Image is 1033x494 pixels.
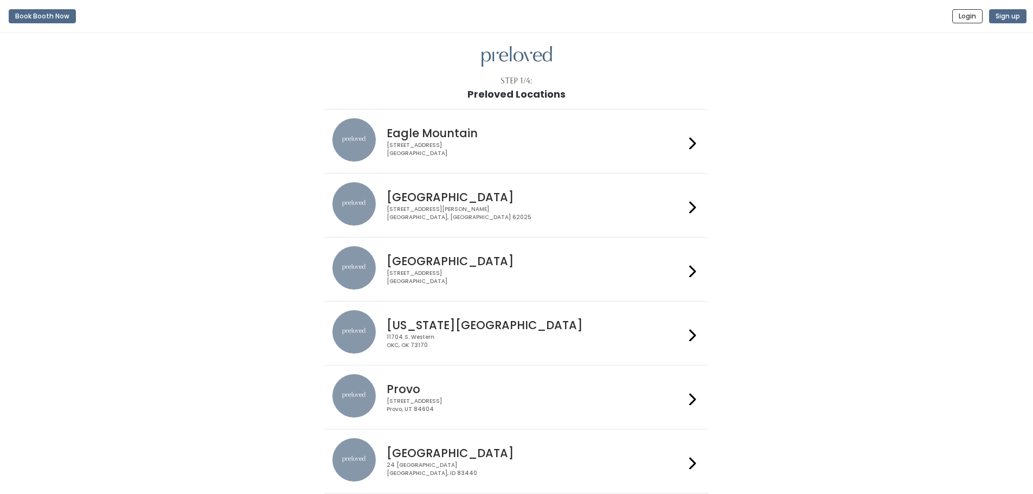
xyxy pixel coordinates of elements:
h4: Provo [387,383,685,395]
h4: [GEOGRAPHIC_DATA] [387,255,685,267]
img: preloved location [332,438,376,482]
a: preloved location [GEOGRAPHIC_DATA] [STREET_ADDRESS][PERSON_NAME][GEOGRAPHIC_DATA], [GEOGRAPHIC_D... [332,182,701,228]
img: preloved location [332,374,376,418]
div: [STREET_ADDRESS] [GEOGRAPHIC_DATA] [387,270,685,285]
div: 24 [GEOGRAPHIC_DATA] [GEOGRAPHIC_DATA], ID 83440 [387,461,685,477]
img: preloved location [332,118,376,162]
div: Step 1/4: [501,75,532,87]
a: Book Booth Now [9,4,76,28]
div: [STREET_ADDRESS] Provo, UT 84604 [387,397,685,413]
h4: [US_STATE][GEOGRAPHIC_DATA] [387,319,685,331]
a: preloved location Eagle Mountain [STREET_ADDRESS][GEOGRAPHIC_DATA] [332,118,701,164]
h4: Eagle Mountain [387,127,685,139]
button: Sign up [989,9,1026,23]
div: 11704 S. Western OKC, OK 73170 [387,333,685,349]
div: [STREET_ADDRESS][PERSON_NAME] [GEOGRAPHIC_DATA], [GEOGRAPHIC_DATA] 62025 [387,206,685,221]
a: preloved location [GEOGRAPHIC_DATA] 24 [GEOGRAPHIC_DATA][GEOGRAPHIC_DATA], ID 83440 [332,438,701,484]
button: Login [952,9,983,23]
h4: [GEOGRAPHIC_DATA] [387,447,685,459]
h1: Preloved Locations [467,89,566,100]
div: [STREET_ADDRESS] [GEOGRAPHIC_DATA] [387,142,685,157]
img: preloved location [332,310,376,354]
img: preloved logo [482,46,552,67]
a: preloved location Provo [STREET_ADDRESS]Provo, UT 84604 [332,374,701,420]
img: preloved location [332,246,376,290]
a: preloved location [GEOGRAPHIC_DATA] [STREET_ADDRESS][GEOGRAPHIC_DATA] [332,246,701,292]
h4: [GEOGRAPHIC_DATA] [387,191,685,203]
a: preloved location [US_STATE][GEOGRAPHIC_DATA] 11704 S. WesternOKC, OK 73170 [332,310,701,356]
img: preloved location [332,182,376,226]
button: Book Booth Now [9,9,76,23]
